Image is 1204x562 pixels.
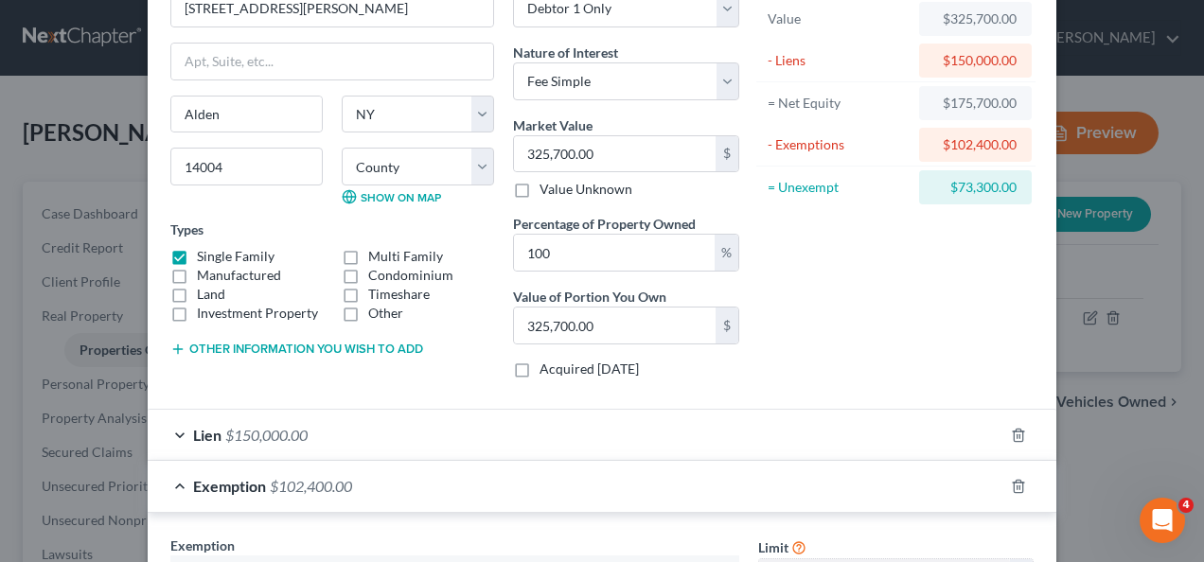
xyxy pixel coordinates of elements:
[513,287,666,307] label: Value of Portion You Own
[514,307,716,343] input: 0.00
[716,136,738,172] div: $
[170,148,323,185] input: Enter zip...
[514,235,715,271] input: 0.00
[768,9,911,28] div: Value
[934,9,1017,28] div: $325,700.00
[342,189,441,204] a: Show on Map
[768,94,911,113] div: = Net Equity
[715,235,738,271] div: %
[170,537,235,553] span: Exemption
[540,360,639,378] label: Acquired [DATE]
[197,247,274,266] label: Single Family
[170,342,423,357] button: Other information you wish to add
[225,426,308,444] span: $150,000.00
[514,136,716,172] input: 0.00
[934,178,1017,197] div: $73,300.00
[368,266,453,285] label: Condominium
[1178,498,1194,513] span: 4
[934,51,1017,70] div: $150,000.00
[368,247,443,266] label: Multi Family
[513,214,696,234] label: Percentage of Property Owned
[170,220,204,239] label: Types
[368,285,430,304] label: Timeshare
[513,115,593,135] label: Market Value
[368,304,403,323] label: Other
[934,94,1017,113] div: $175,700.00
[270,477,352,495] span: $102,400.00
[193,426,221,444] span: Lien
[197,304,318,323] label: Investment Property
[768,51,911,70] div: - Liens
[1140,498,1185,543] iframe: Intercom live chat
[768,135,911,154] div: - Exemptions
[171,97,322,132] input: Enter city...
[197,285,225,304] label: Land
[768,178,911,197] div: = Unexempt
[513,43,618,62] label: Nature of Interest
[934,135,1017,154] div: $102,400.00
[193,477,266,495] span: Exemption
[171,44,493,79] input: Apt, Suite, etc...
[540,180,632,199] label: Value Unknown
[758,539,788,555] span: Limit
[716,307,738,343] div: $
[197,266,281,285] label: Manufactured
